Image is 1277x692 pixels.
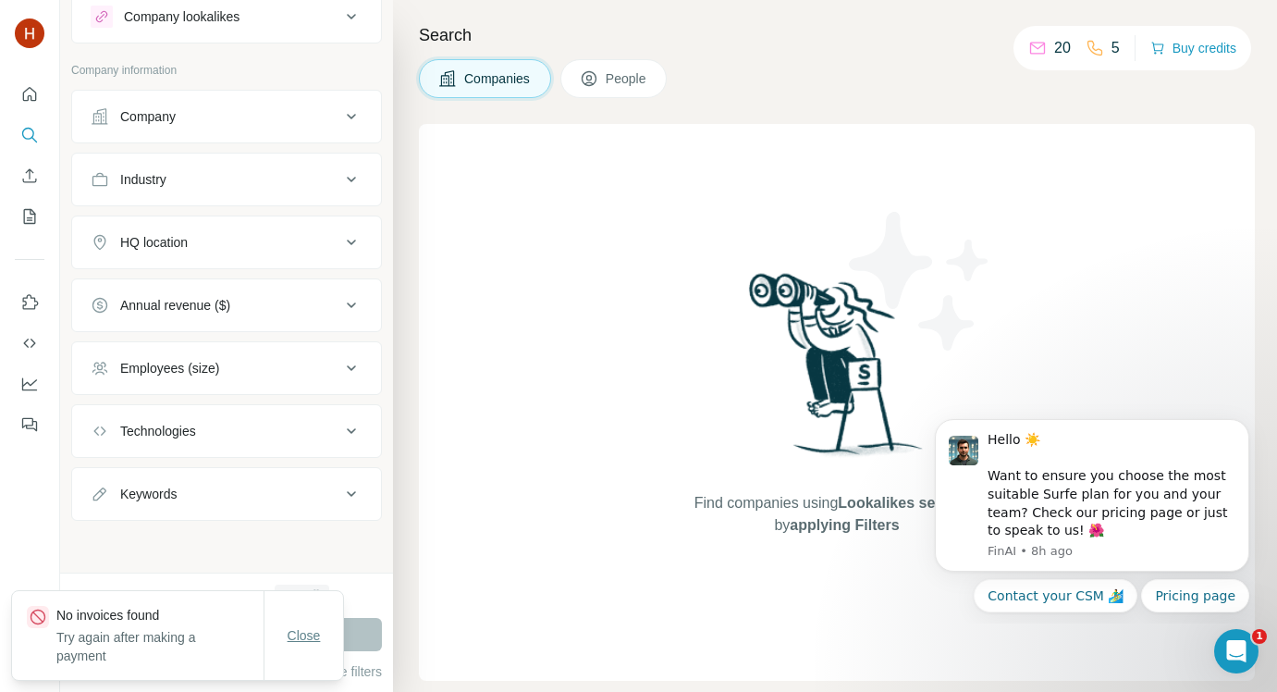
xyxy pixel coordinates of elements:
img: Surfe Illustration - Woman searching with binoculars [741,268,933,475]
button: Use Surfe on LinkedIn [15,286,44,319]
button: HQ location [72,220,381,265]
button: Technologies [72,409,381,453]
span: 1 [1252,629,1267,644]
div: HQ location [120,233,188,252]
span: applying Filters [790,517,899,533]
button: Employees (size) [72,346,381,390]
div: Employees (size) [120,359,219,377]
div: Annual revenue ($) [120,296,230,315]
p: Try again after making a payment [56,628,264,665]
button: Buy credits [1150,35,1236,61]
iframe: Intercom live chat [1214,629,1259,673]
span: People [606,69,648,88]
p: 20 [1054,37,1071,59]
button: Close [275,619,334,652]
div: Technologies [120,422,196,440]
button: My lists [15,200,44,233]
button: Keywords [72,472,381,516]
span: Close [288,626,321,645]
h4: Search [419,22,1255,48]
iframe: Intercom notifications message [907,402,1277,624]
img: Avatar [15,19,44,48]
button: Industry [72,157,381,202]
p: No invoices found [56,606,264,624]
img: Surfe Illustration - Stars [837,198,1003,365]
span: Find companies using or by [689,492,985,537]
div: Company [120,107,176,126]
button: Use Surfe API [15,327,44,360]
button: Annual revenue ($) [72,283,381,327]
div: Keywords [120,485,177,503]
div: + 500 [280,587,305,604]
button: Quick start [15,78,44,111]
button: Company [72,94,381,139]
span: Companies [464,69,532,88]
div: Company lookalikes [124,7,239,26]
button: Enrich CSV [15,159,44,192]
button: Search [15,118,44,152]
div: Industry [120,170,166,189]
p: 5 [1111,37,1120,59]
p: Company information [71,62,382,79]
button: Dashboard [15,367,44,401]
span: Lookalikes search [838,495,966,511]
button: Feedback [15,408,44,441]
div: 100 search results remaining [124,585,328,607]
